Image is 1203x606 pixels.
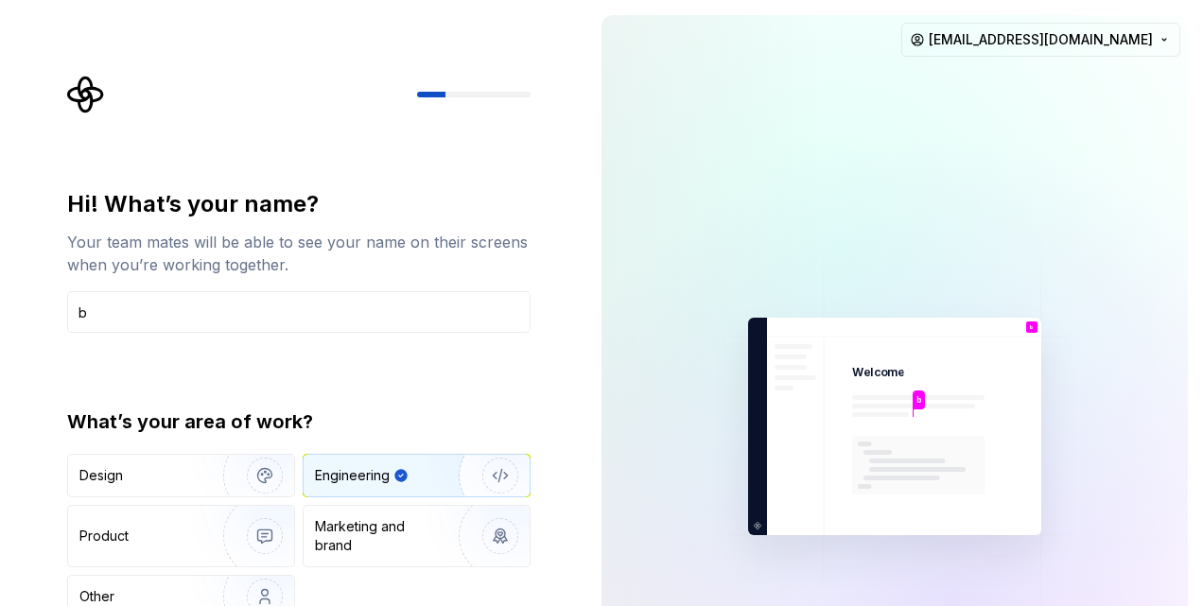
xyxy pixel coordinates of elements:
[1030,324,1034,330] p: b
[79,587,114,606] div: Other
[852,365,904,380] p: Welcome
[67,291,531,333] input: Han Solo
[79,527,129,545] div: Product
[67,189,531,219] div: Hi! What’s your name?
[315,517,443,555] div: Marketing and brand
[67,408,531,435] div: What’s your area of work?
[67,231,531,276] div: Your team mates will be able to see your name on their screens when you’re working together.
[79,466,123,485] div: Design
[901,23,1180,57] button: [EMAIL_ADDRESS][DOMAIN_NAME]
[67,76,105,113] svg: Supernova Logo
[315,466,390,485] div: Engineering
[916,394,921,406] p: b
[929,30,1153,49] span: [EMAIL_ADDRESS][DOMAIN_NAME]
